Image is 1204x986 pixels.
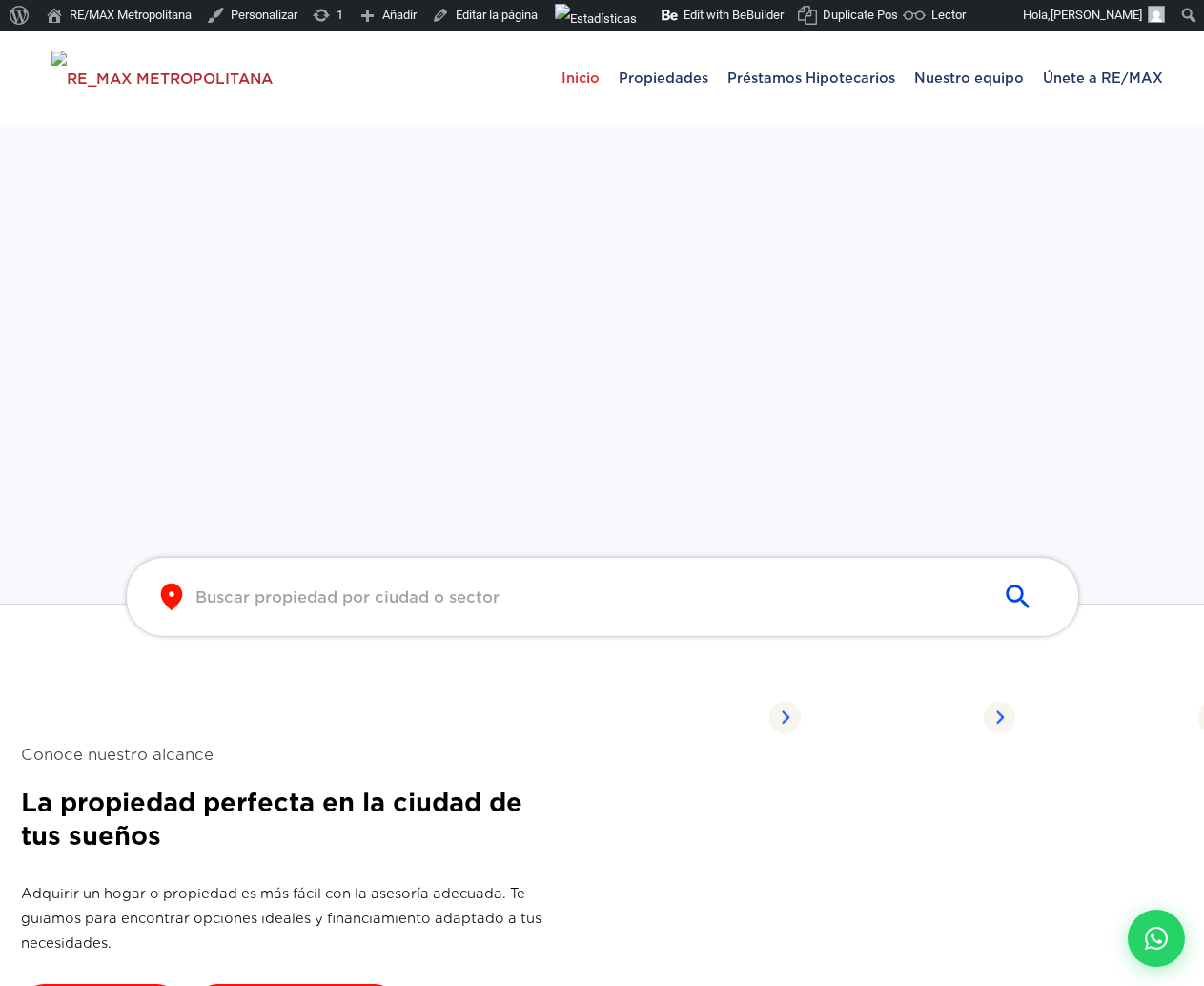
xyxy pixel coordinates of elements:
p: Adquirir un hogar o propiedad es más fácil con la asesoría adecuada. Te guiamos para encontrar op... [21,881,555,955]
a: Nuestro equipo [905,31,1033,126]
img: Arrow Right [983,701,1015,733]
span: Propiedades listadas [610,696,768,738]
a: Propiedades [609,31,718,126]
a: RE/MAX Metropolitana [51,31,273,126]
span: Propiedades listadas [825,696,983,738]
span: Conoce nuestro alcance [21,743,555,767]
a: Únete a RE/MAX [1033,31,1173,126]
img: RE_MAX METROPOLITANA [51,51,273,108]
a: Préstamos Hipotecarios [718,31,905,126]
a: Inicio [552,31,609,126]
input: Buscar propiedad por ciudad o sector [195,586,979,608]
span: Únete a RE/MAX [1033,50,1173,107]
img: Arrow Right [768,701,801,733]
span: Propiedades [609,50,718,107]
span: Propiedades listadas [1039,696,1197,738]
span: Préstamos Hipotecarios [718,50,905,107]
span: [PERSON_NAME] [1051,8,1142,22]
span: Inicio [552,50,609,107]
h2: La propiedad perfecta en la ciudad de tus sueños [21,786,555,852]
span: Nuestro equipo [905,50,1033,107]
img: Visitas de 48 horas. Haz clic para ver más estadísticas del sitio. [555,4,637,34]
